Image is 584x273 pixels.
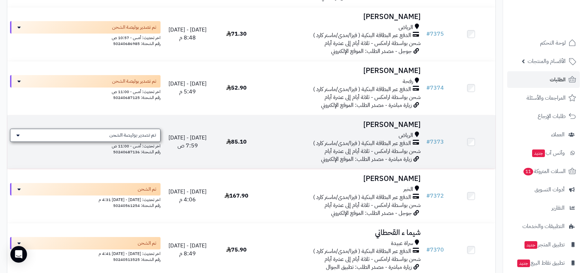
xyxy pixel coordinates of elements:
[264,13,421,21] h3: [PERSON_NAME]
[325,255,421,263] span: شحن بواسطة ارامكس - ثلاثة أيام إلى عشرة أيام
[264,67,421,75] h3: [PERSON_NAME]
[507,255,580,271] a: تطبيق نقاط البيعجديد
[426,246,444,254] a: #7370
[523,168,533,176] span: 11
[517,260,530,267] span: جديد
[325,201,421,209] span: شحن بواسطة ارامكس - ثلاثة أيام إلى عشرة أيام
[109,132,156,139] span: تم تصدير بوليصة الشحن
[537,16,577,30] img: logo-2.png
[399,131,413,139] span: الرياض
[313,85,411,93] span: الدفع عبر البطاقة البنكية ( فيزا/مدى/ماستر كارد )
[321,155,412,163] span: زيارة مباشرة - مصدر الطلب: الموقع الإلكتروني
[321,101,412,109] span: زيارة مباشرة - مصدر الطلب: الموقع الإلكتروني
[226,246,247,254] span: 75.90
[112,78,156,85] span: تم تصدير بوليصة الشحن
[138,186,156,193] span: تم الشحن
[313,193,411,201] span: الدفع عبر البطاقة البنكية ( فيزا/مدى/ماستر كارد )
[399,24,413,31] span: الرياض
[113,202,161,209] span: رقم الشحنة: 50240561254
[551,130,565,139] span: العملاء
[524,240,565,249] span: تطبيق المتجر
[113,40,161,47] span: رقم الشحنة: 50240686985
[112,24,156,31] span: تم تصدير بوليصة الشحن
[426,138,444,146] a: #7373
[523,166,566,176] span: السلات المتروكة
[403,78,413,85] span: رفحة
[540,38,566,48] span: لوحة التحكم
[551,203,565,213] span: التقارير
[426,192,444,200] a: #7372
[527,93,566,103] span: المراجعات والأسئلة
[550,75,566,84] span: الطلبات
[226,84,247,92] span: 52.90
[326,263,412,271] span: زيارة مباشرة - مصدر الطلب: تطبيق الجوال
[507,126,580,143] a: العملاء
[391,239,413,247] span: سراة عبيدة
[507,236,580,253] a: تطبيق المتجرجديد
[264,121,421,129] h3: [PERSON_NAME]
[507,145,580,161] a: وآتس آبجديد
[507,181,580,198] a: أدوات التسويق
[426,246,430,254] span: #
[426,138,430,146] span: #
[524,241,537,249] span: جديد
[313,31,411,39] span: الدفع عبر البطاقة البنكية ( فيزا/مدى/ماستر كارد )
[507,163,580,180] a: السلات المتروكة11
[168,26,207,42] span: [DATE] - [DATE] 8:48 م
[226,138,247,146] span: 85.10
[10,88,161,95] div: اخر تحديث: أمس - 11:00 ص
[403,185,413,193] span: الخبر
[426,84,444,92] a: #7374
[264,175,421,183] h3: [PERSON_NAME]
[426,84,430,92] span: #
[113,94,161,101] span: رقم الشحنة: 50240687125
[507,90,580,106] a: المراجعات والأسئلة
[113,149,161,155] span: رقم الشحنة: 50240687136
[325,147,421,155] span: شحن بواسطة ارامكس - ثلاثة أيام إلى عشرة أيام
[10,34,161,41] div: اخر تحديث: أمس - 10:57 ص
[168,242,207,258] span: [DATE] - [DATE] 8:49 م
[426,30,444,38] a: #7375
[264,229,421,237] h3: شيما ء القحطاني
[426,30,430,38] span: #
[507,35,580,51] a: لوحة التحكم
[507,200,580,216] a: التقارير
[331,47,412,55] span: جوجل - مصدر الطلب: الموقع الإلكتروني
[532,149,545,157] span: جديد
[226,30,247,38] span: 71.30
[538,111,566,121] span: طلبات الإرجاع
[325,39,421,47] span: شحن بواسطة ارامكس - ثلاثة أيام إلى عشرة أيام
[426,192,430,200] span: #
[528,56,566,66] span: الأقسام والمنتجات
[325,93,421,101] span: شحن بواسطة ارامكس - ثلاثة أيام إلى عشرة أيام
[517,258,565,268] span: تطبيق نقاط البيع
[10,195,161,203] div: اخر تحديث: [DATE] - [DATE] 4:31 م
[313,139,411,147] span: الدفع عبر البطاقة البنكية ( فيزا/مدى/ماستر كارد )
[10,249,161,257] div: اخر تحديث: [DATE] - [DATE] 4:41 م
[113,256,161,263] span: رقم الشحنة: 50240513525
[225,192,248,200] span: 167.90
[168,80,207,96] span: [DATE] - [DATE] 5:49 م
[507,71,580,88] a: الطلبات
[10,142,161,149] div: اخر تحديث: أمس - 11:00 ص
[331,209,412,217] span: جوجل - مصدر الطلب: الموقع الإلكتروني
[522,221,565,231] span: التطبيقات والخدمات
[313,247,411,255] span: الدفع عبر البطاقة البنكية ( فيزا/مدى/ماستر كارد )
[507,218,580,235] a: التطبيقات والخدمات
[507,108,580,125] a: طلبات الإرجاع
[168,188,207,204] span: [DATE] - [DATE] 4:06 م
[535,185,565,194] span: أدوات التسويق
[168,134,207,150] span: [DATE] - [DATE] 7:59 ص
[138,240,156,247] span: تم الشحن
[531,148,565,158] span: وآتس آب
[10,246,27,263] div: Open Intercom Messenger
